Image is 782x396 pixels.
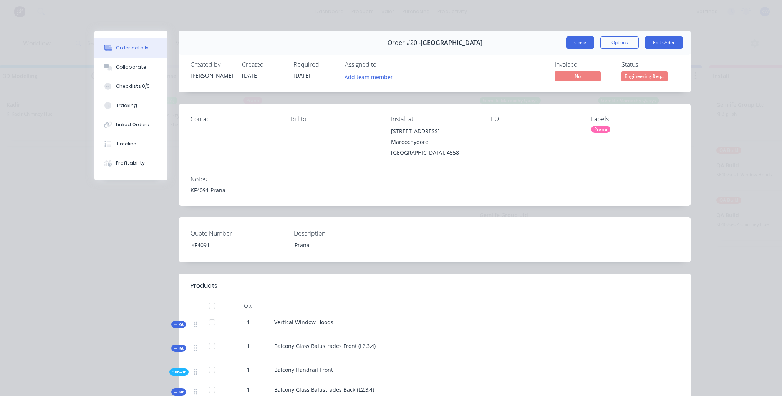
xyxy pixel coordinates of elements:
div: Status [621,61,679,68]
span: 1 [247,318,250,326]
div: [STREET_ADDRESS]Maroochydore, [GEOGRAPHIC_DATA], 4558 [391,126,479,158]
div: Install at [391,115,479,123]
div: Collaborate [116,64,146,71]
div: Bill to [291,115,379,123]
div: Kit [171,321,186,328]
button: Tracking [94,96,167,115]
span: No [555,71,601,81]
button: Checklists 0/0 [94,77,167,96]
span: Balcony Handrail Front [274,366,333,373]
div: Kit [171,345,186,352]
button: Linked Orders [94,115,167,134]
span: Kit [174,389,184,395]
div: Profitability [116,160,145,167]
div: Prana [288,239,384,251]
div: Order details [116,45,149,51]
span: 1 [247,386,250,394]
div: Tracking [116,102,137,109]
label: Quote Number [191,229,287,238]
div: KF4091 Prana [191,186,679,194]
span: 1 [247,366,250,374]
div: Contact [191,115,278,123]
button: Close [566,36,594,49]
button: Timeline [94,134,167,153]
span: Sub-kit [172,369,186,375]
span: Order #20 - [388,39,421,46]
span: [GEOGRAPHIC_DATA] [421,39,482,46]
div: Linked Orders [116,121,149,128]
span: Engineering Req... [621,71,668,81]
button: Add team member [345,71,397,82]
span: Kit [174,345,184,351]
div: Maroochydore, [GEOGRAPHIC_DATA], 4558 [391,137,479,158]
div: Qty [225,298,271,313]
button: Options [600,36,639,49]
div: Checklists 0/0 [116,83,150,90]
button: Add team member [341,71,397,82]
div: Kit [171,388,186,396]
button: Profitability [94,153,167,173]
button: Engineering Req... [621,71,668,83]
div: Products [191,281,217,290]
div: KF4091 [185,239,281,251]
div: Prana [591,126,610,133]
div: Timeline [116,140,136,147]
div: Notes [191,176,679,183]
div: Assigned to [345,61,422,68]
span: Balcony Glass Balustrades Back (L2,3,4) [274,386,374,393]
div: Labels [591,115,679,123]
div: PO [491,115,579,123]
div: Required [293,61,336,68]
span: [DATE] [293,72,310,79]
span: Vertical Window Hoods [274,318,333,326]
div: Invoiced [555,61,612,68]
label: Description [294,229,390,238]
span: [DATE] [242,72,259,79]
button: Edit Order [645,36,683,49]
div: Sub-kit [169,368,189,376]
button: Order details [94,38,167,58]
span: Balcony Glass Balustrades Front (L2,3,4) [274,342,376,350]
div: [PERSON_NAME] [191,71,233,79]
div: [STREET_ADDRESS] [391,126,479,137]
span: Kit [174,322,184,327]
div: Created by [191,61,233,68]
div: Created [242,61,284,68]
button: Collaborate [94,58,167,77]
span: 1 [247,342,250,350]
